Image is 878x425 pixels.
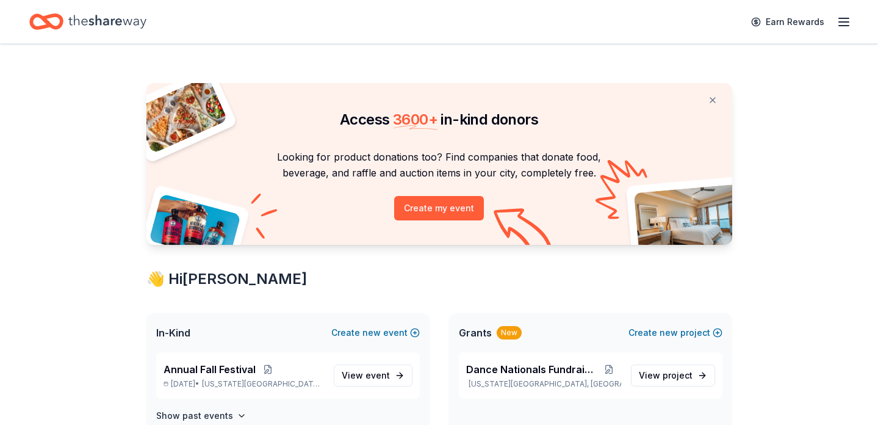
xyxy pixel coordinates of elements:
[466,362,597,377] span: Dance Nationals Fundraiser
[663,370,693,380] span: project
[164,379,324,389] p: [DATE] •
[342,368,390,383] span: View
[497,326,522,340] div: New
[744,11,832,33] a: Earn Rewards
[156,409,233,423] h4: Show past events
[164,362,256,377] span: Annual Fall Festival
[156,409,246,423] button: Show past events
[365,370,390,380] span: event
[660,325,678,340] span: new
[331,325,420,340] button: Createnewevent
[459,325,492,340] span: Grants
[156,325,190,340] span: In-Kind
[394,196,484,220] button: Create my event
[362,325,381,340] span: new
[334,365,412,387] a: View event
[340,111,538,128] span: Access in-kind donors
[132,76,228,154] img: Pizza
[466,379,621,389] p: [US_STATE][GEOGRAPHIC_DATA], [GEOGRAPHIC_DATA]
[29,7,146,36] a: Home
[628,325,722,340] button: Createnewproject
[393,111,437,128] span: 3600 +
[202,379,323,389] span: [US_STATE][GEOGRAPHIC_DATA], [GEOGRAPHIC_DATA]
[146,269,732,289] div: 👋 Hi [PERSON_NAME]
[494,208,555,254] img: Curvy arrow
[161,149,718,181] p: Looking for product donations too? Find companies that donate food, beverage, and raffle and auct...
[639,368,693,383] span: View
[631,365,715,387] a: View project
